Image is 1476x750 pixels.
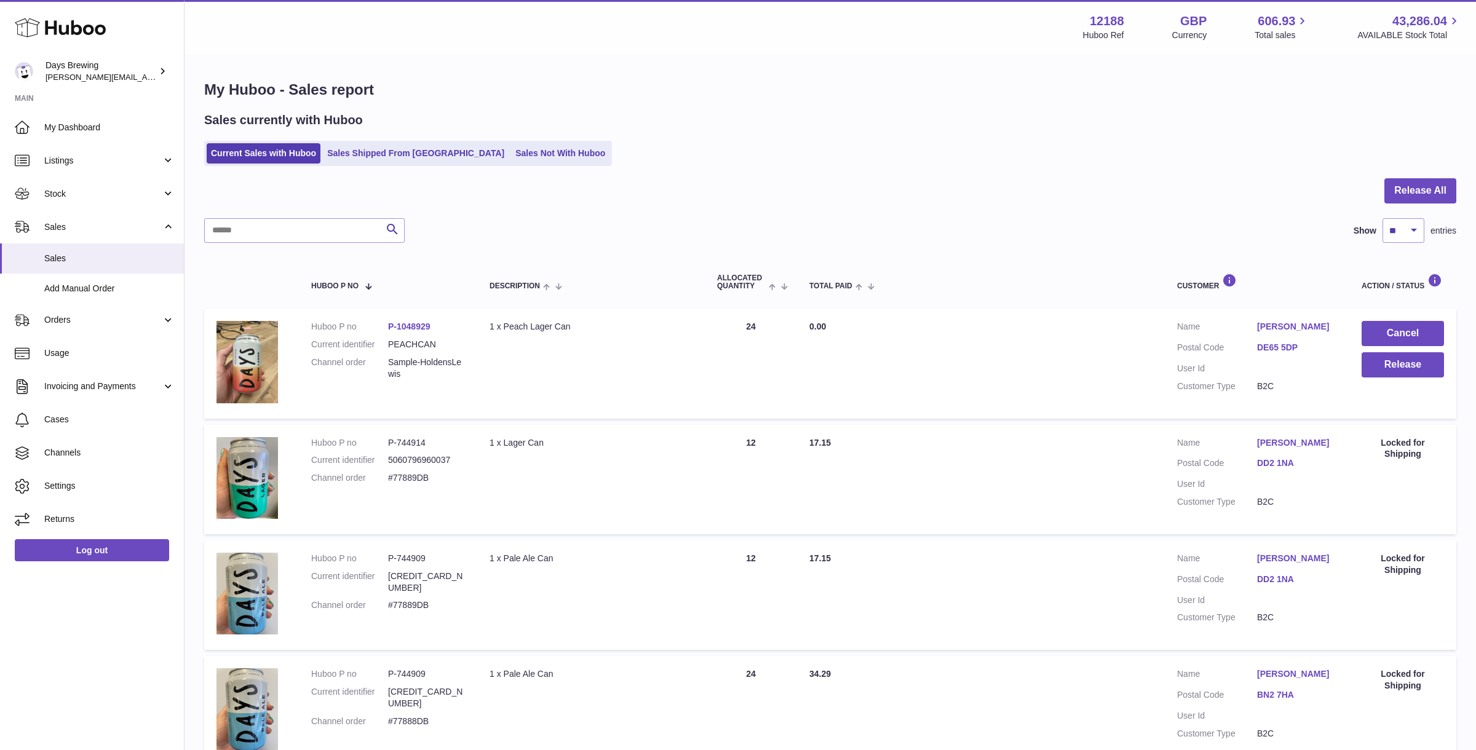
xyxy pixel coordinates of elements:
a: DD2 1NA [1257,574,1337,585]
span: Total sales [1255,30,1309,41]
img: 121881680514664.jpg [216,668,278,750]
dt: Customer Type [1177,381,1257,392]
span: Huboo P no [311,282,359,290]
span: Invoicing and Payments [44,381,162,392]
a: DE65 5DP [1257,342,1337,353]
dt: Current identifier [311,339,388,350]
a: BN2 7HA [1257,689,1337,701]
img: 121881680514664.jpg [216,553,278,634]
div: Huboo Ref [1083,30,1124,41]
dt: Postal Code [1177,457,1257,472]
button: Release [1362,352,1444,377]
td: 12 [705,540,797,650]
dt: Channel order [311,599,388,611]
span: Cases [44,414,175,425]
span: Channels [44,447,175,459]
span: [PERSON_NAME][EMAIL_ADDRESS][DOMAIN_NAME] [46,72,247,82]
dd: 5060796960037 [388,454,465,466]
dt: User Id [1177,594,1257,606]
span: Sales [44,253,175,264]
dt: User Id [1177,363,1257,374]
div: 1 x Peach Lager Can [490,321,692,333]
span: 606.93 [1258,13,1295,30]
img: 121881680514645.jpg [216,437,278,519]
dt: Huboo P no [311,321,388,333]
a: 43,286.04 AVAILABLE Stock Total [1357,13,1461,41]
a: [PERSON_NAME] [1257,321,1337,333]
strong: GBP [1180,13,1207,30]
span: entries [1430,225,1456,237]
span: AVAILABLE Stock Total [1357,30,1461,41]
span: Listings [44,155,162,167]
dt: Customer Type [1177,496,1257,508]
h1: My Huboo - Sales report [204,80,1456,100]
dt: Name [1177,553,1257,567]
dt: User Id [1177,710,1257,722]
a: Log out [15,539,169,561]
div: Currency [1172,30,1207,41]
span: Add Manual Order [44,283,175,294]
span: Orders [44,314,162,326]
dd: #77889DB [388,472,465,484]
dt: Current identifier [311,570,388,594]
strong: 12188 [1090,13,1124,30]
dd: B2C [1257,728,1337,740]
dd: P-744909 [388,668,465,680]
div: 1 x Pale Ale Can [490,553,692,564]
span: My Dashboard [44,122,175,133]
dd: P-744909 [388,553,465,564]
dt: Huboo P no [311,437,388,449]
span: Stock [44,188,162,200]
img: 121881752054052.jpg [216,321,278,403]
span: 0.00 [809,322,826,331]
dt: Current identifier [311,686,388,709]
dt: Postal Code [1177,689,1257,704]
span: 34.29 [809,669,831,679]
dt: Name [1177,437,1257,452]
dd: B2C [1257,496,1337,508]
span: 17.15 [809,438,831,448]
a: [PERSON_NAME] [1257,553,1337,564]
a: Sales Not With Huboo [511,143,609,164]
dt: Channel order [311,716,388,727]
dt: Name [1177,321,1257,336]
dt: Current identifier [311,454,388,466]
span: Returns [44,513,175,525]
a: 606.93 Total sales [1255,13,1309,41]
dd: B2C [1257,381,1337,392]
div: Locked for Shipping [1362,553,1444,576]
button: Release All [1384,178,1456,203]
span: Description [490,282,540,290]
dd: Sample-HoldensLewis [388,357,465,380]
a: DD2 1NA [1257,457,1337,469]
label: Show [1354,225,1376,237]
a: [PERSON_NAME] [1257,437,1337,449]
dt: Postal Code [1177,574,1257,588]
dd: B2C [1257,612,1337,623]
div: 1 x Lager Can [490,437,692,449]
a: Sales Shipped From [GEOGRAPHIC_DATA] [323,143,509,164]
div: Action / Status [1362,274,1444,290]
span: ALLOCATED Quantity [717,274,766,290]
span: 43,286.04 [1392,13,1447,30]
span: 17.15 [809,553,831,563]
dd: #77889DB [388,599,465,611]
td: 24 [705,309,797,418]
div: Locked for Shipping [1362,668,1444,692]
td: 12 [705,425,797,534]
dd: [CREDIT_CARD_NUMBER] [388,686,465,709]
div: 1 x Pale Ale Can [490,668,692,680]
span: Total paid [809,282,852,290]
dd: P-744914 [388,437,465,449]
dt: User Id [1177,478,1257,490]
dd: PEACHCAN [388,339,465,350]
dt: Channel order [311,357,388,380]
dd: [CREDIT_CARD_NUMBER] [388,570,465,594]
div: Days Brewing [46,60,156,83]
dt: Customer Type [1177,612,1257,623]
dt: Postal Code [1177,342,1257,357]
span: Settings [44,480,175,492]
a: [PERSON_NAME] [1257,668,1337,680]
dt: Huboo P no [311,668,388,680]
dt: Channel order [311,472,388,484]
